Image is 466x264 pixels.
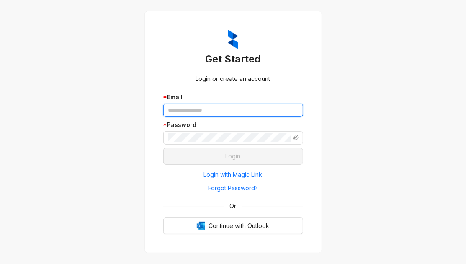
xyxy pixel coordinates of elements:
button: Login [163,148,303,165]
span: Login with Magic Link [204,170,263,179]
h3: Get Started [163,52,303,66]
button: Login with Magic Link [163,168,303,181]
span: Or [224,202,242,211]
button: Forgot Password? [163,181,303,195]
img: ZumaIcon [228,30,238,49]
div: Login or create an account [163,74,303,83]
div: Email [163,93,303,102]
span: eye-invisible [293,135,299,141]
span: Forgot Password? [208,184,258,193]
span: Continue with Outlook [209,221,269,230]
img: Outlook [197,222,205,230]
button: OutlookContinue with Outlook [163,217,303,234]
div: Password [163,120,303,129]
